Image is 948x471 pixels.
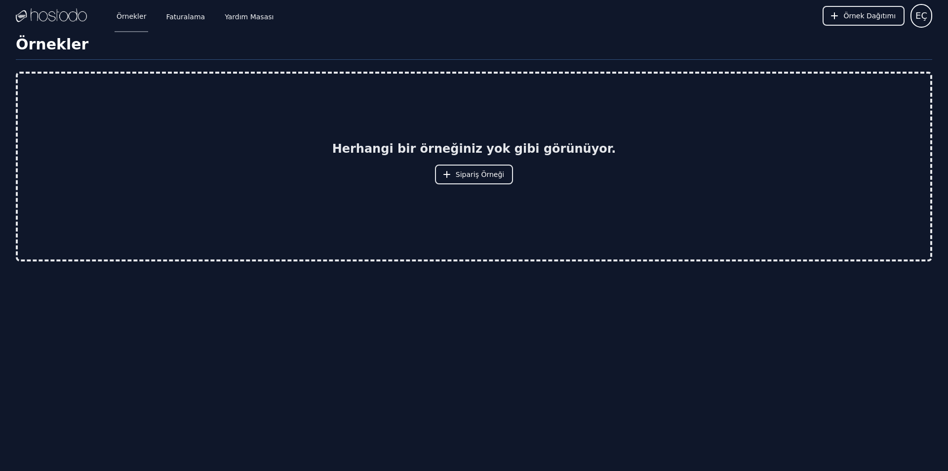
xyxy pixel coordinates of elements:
[435,165,513,184] button: Sipariş Örneği
[16,8,87,23] img: Logo
[166,13,205,21] font: Faturalama
[332,142,616,156] font: Herhangi bir örneğiniz yok gibi görünüyor.
[16,36,88,53] font: Örnekler
[117,12,146,20] font: Örnekler
[910,4,932,28] button: Kullanıcı menüsü
[823,6,905,26] button: Örnek Dağıtımı
[915,10,927,21] font: EÇ
[456,171,504,178] font: Sipariş Örneği
[225,13,274,21] font: Yardım Masası
[843,12,896,20] font: Örnek Dağıtımı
